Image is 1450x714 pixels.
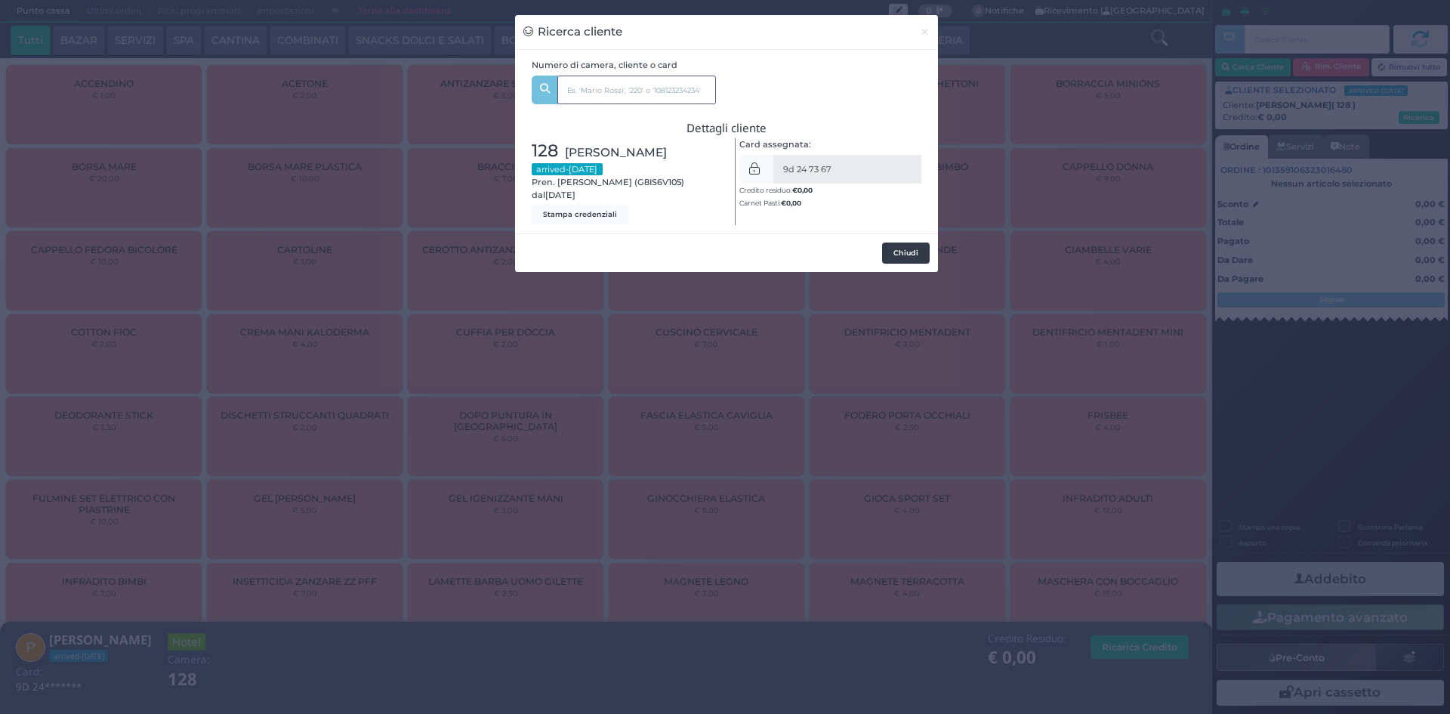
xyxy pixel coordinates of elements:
small: Credito residuo: [739,186,813,194]
b: € [792,186,813,194]
span: × [920,23,930,40]
b: € [781,199,801,207]
span: 0,00 [797,185,813,195]
span: 128 [532,138,558,164]
small: arrived-[DATE] [532,163,603,175]
label: Card assegnata: [739,138,811,151]
span: [DATE] [545,189,575,202]
h3: Dettagli cliente [532,122,922,134]
label: Numero di camera, cliente o card [532,59,677,72]
input: Es. 'Mario Rossi', '220' o '108123234234' [557,76,716,104]
div: Pren. [PERSON_NAME] (G8IS6V105) dal [523,138,727,225]
button: Stampa credenziali [532,204,628,225]
span: [PERSON_NAME] [565,144,667,161]
button: Chiudi [882,243,930,264]
h3: Ricerca cliente [523,23,622,41]
span: 0,00 [786,198,801,208]
button: Chiudi [912,15,938,49]
small: Carnet Pasti: [739,199,801,207]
